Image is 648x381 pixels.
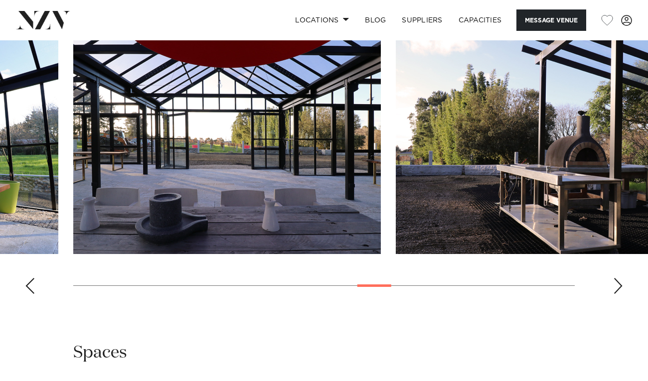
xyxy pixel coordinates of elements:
a: Capacities [451,9,510,31]
swiper-slide: 14 / 23 [73,28,381,254]
a: Locations [287,9,357,31]
a: SUPPLIERS [394,9,450,31]
h2: Spaces [73,342,127,364]
img: nzv-logo.png [16,11,70,29]
a: BLOG [357,9,394,31]
button: Message Venue [516,9,586,31]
